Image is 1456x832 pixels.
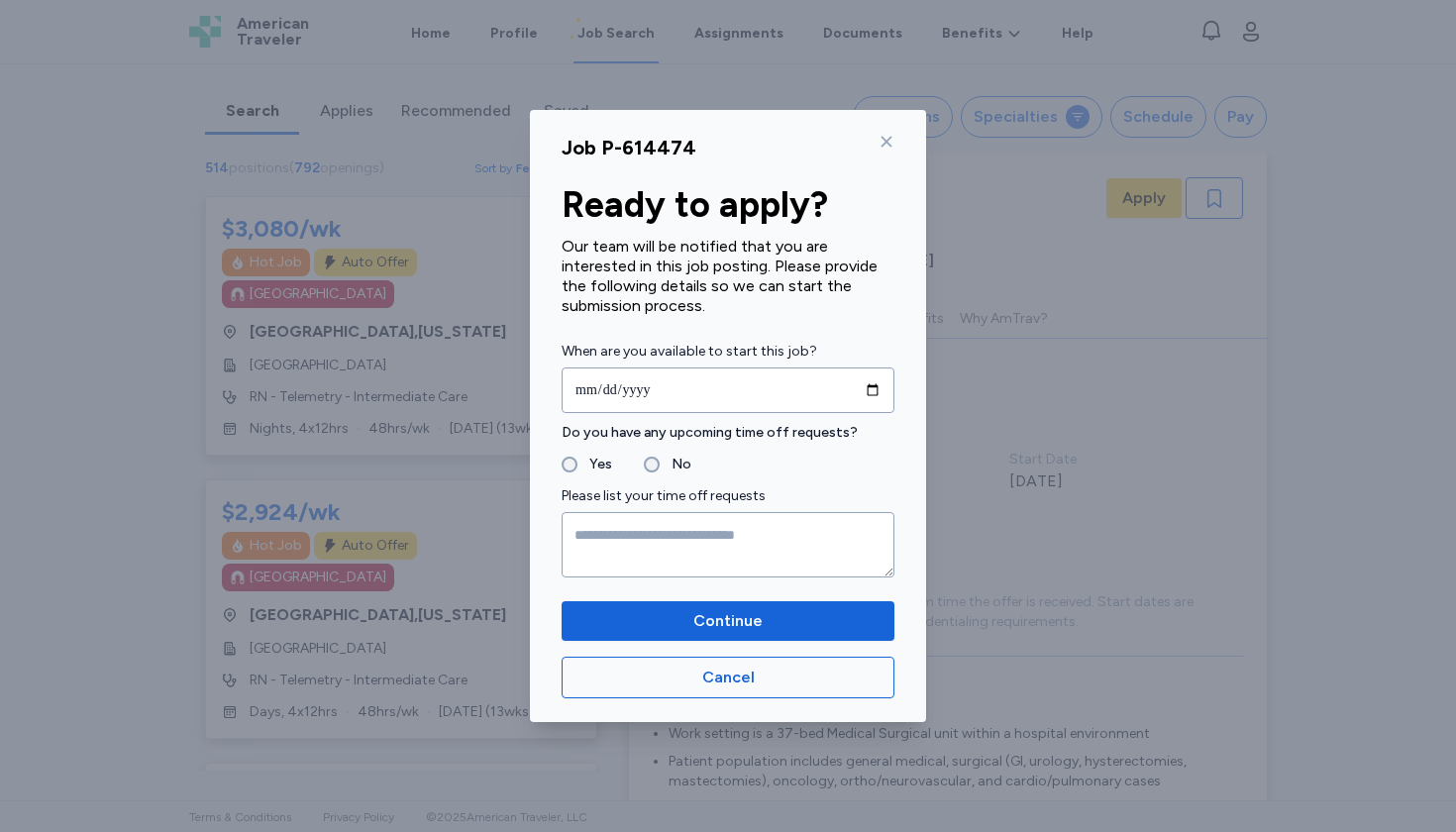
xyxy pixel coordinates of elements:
[562,185,894,225] div: Ready to apply?
[702,666,755,689] span: Cancel
[562,601,894,641] button: Continue
[562,484,894,508] label: Please list your time off requests
[660,453,691,476] label: No
[577,453,612,476] label: Yes
[693,609,763,633] span: Continue
[562,134,696,161] div: Job P-614474
[562,657,894,698] button: Cancel
[562,421,894,445] label: Do you have any upcoming time off requests?
[562,237,894,316] div: Our team will be notified that you are interested in this job posting. Please provide the followi...
[562,340,894,364] label: When are you available to start this job?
